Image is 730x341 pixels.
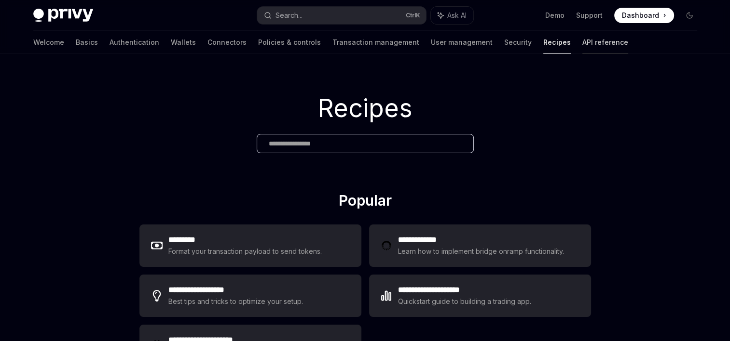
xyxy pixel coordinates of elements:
[76,31,98,54] a: Basics
[398,296,532,307] div: Quickstart guide to building a trading app.
[582,31,628,54] a: API reference
[275,10,303,21] div: Search...
[168,296,304,307] div: Best tips and tricks to optimize your setup.
[207,31,247,54] a: Connectors
[332,31,419,54] a: Transaction management
[110,31,159,54] a: Authentication
[398,246,567,257] div: Learn how to implement bridge onramp functionality.
[33,9,93,22] img: dark logo
[545,11,565,20] a: Demo
[504,31,532,54] a: Security
[682,8,697,23] button: Toggle dark mode
[139,192,591,213] h2: Popular
[431,7,473,24] button: Ask AI
[431,31,493,54] a: User management
[258,31,321,54] a: Policies & controls
[543,31,571,54] a: Recipes
[257,7,426,24] button: Search...CtrlK
[447,11,467,20] span: Ask AI
[168,246,322,257] div: Format your transaction payload to send tokens.
[33,31,64,54] a: Welcome
[171,31,196,54] a: Wallets
[406,12,420,19] span: Ctrl K
[576,11,603,20] a: Support
[369,224,591,267] a: **** **** ***Learn how to implement bridge onramp functionality.
[622,11,659,20] span: Dashboard
[139,224,361,267] a: **** ****Format your transaction payload to send tokens.
[614,8,674,23] a: Dashboard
